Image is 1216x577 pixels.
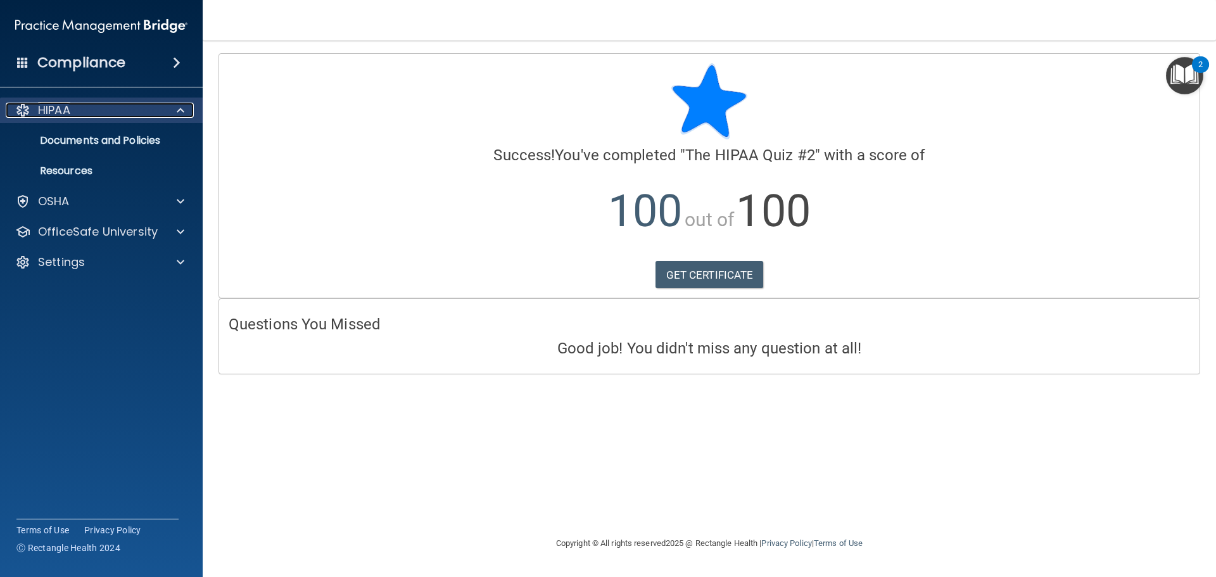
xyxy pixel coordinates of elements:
button: Open Resource Center, 2 new notifications [1166,57,1203,94]
a: OSHA [15,194,184,209]
h4: Compliance [37,54,125,72]
p: HIPAA [38,103,70,118]
img: blue-star-rounded.9d042014.png [671,63,747,139]
h4: Questions You Missed [229,316,1190,333]
p: OfficeSafe University [38,224,158,239]
a: Settings [15,255,184,270]
a: OfficeSafe University [15,224,184,239]
a: Terms of Use [814,538,863,548]
p: OSHA [38,194,70,209]
span: out of [685,208,735,231]
div: Copyright © All rights reserved 2025 @ Rectangle Health | | [478,523,940,564]
p: Documents and Policies [8,134,181,147]
a: Privacy Policy [84,524,141,536]
span: 100 [736,185,810,237]
p: Resources [8,165,181,177]
a: Privacy Policy [761,538,811,548]
div: 2 [1198,65,1203,81]
span: Success! [493,146,555,164]
p: Settings [38,255,85,270]
img: PMB logo [15,13,187,39]
a: HIPAA [15,103,184,118]
h4: You've completed " " with a score of [229,147,1190,163]
h4: Good job! You didn't miss any question at all! [229,340,1190,357]
span: 100 [608,185,682,237]
span: The HIPAA Quiz #2 [685,146,815,164]
a: Terms of Use [16,524,69,536]
a: GET CERTIFICATE [655,261,764,289]
span: Ⓒ Rectangle Health 2024 [16,542,120,554]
